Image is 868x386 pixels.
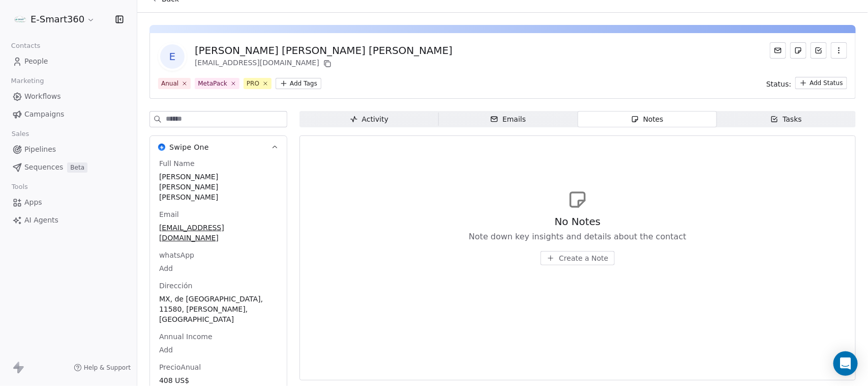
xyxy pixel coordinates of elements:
[195,43,453,58] div: [PERSON_NAME] [PERSON_NAME] [PERSON_NAME]
[67,162,87,173] span: Beta
[833,351,858,376] div: Open Intercom Messenger
[150,136,287,158] button: Swipe OneSwipe One
[559,253,608,263] span: Create a Note
[160,44,185,69] span: E
[195,58,453,70] div: [EMAIL_ADDRESS][DOMAIN_NAME]
[8,53,129,70] a: People
[157,362,203,372] span: PrecioAnual
[161,79,178,88] div: Anual
[8,141,129,158] a: Pipelines
[157,332,215,342] span: Annual Income
[31,13,84,26] span: E-Smart360
[159,223,278,243] span: [EMAIL_ADDRESS][DOMAIN_NAME]
[766,79,791,89] span: Status:
[7,126,34,142] span: Sales
[158,144,165,151] img: Swipe One
[159,345,278,355] span: Add
[24,56,48,67] span: People
[8,159,129,176] a: SequencesBeta
[770,114,802,125] div: Tasks
[247,79,259,88] div: PRO
[159,375,278,385] span: 408 US$
[7,179,32,195] span: Tools
[159,263,278,273] span: Add
[198,79,227,88] div: MetaPack
[12,11,97,28] button: E-Smart360
[8,106,129,123] a: Campaigns
[159,172,278,202] span: [PERSON_NAME] [PERSON_NAME] [PERSON_NAME]
[795,77,847,89] button: Add Status
[14,13,26,25] img: -.png
[24,162,63,173] span: Sequences
[469,231,686,243] span: Note down key insights and details about the contact
[7,73,48,89] span: Marketing
[8,194,129,211] a: Apps
[74,364,131,372] a: Help & Support
[157,158,197,169] span: Full Name
[8,88,129,105] a: Workflows
[24,215,58,226] span: AI Agents
[541,251,614,265] button: Create a Note
[276,78,321,89] button: Add Tags
[350,114,388,125] div: Activity
[8,212,129,229] a: AI Agents
[24,91,61,102] span: Workflows
[24,109,64,120] span: Campaigns
[157,250,196,260] span: whatsApp
[24,197,42,208] span: Apps
[7,38,45,53] span: Contacts
[555,214,601,229] span: No Notes
[24,144,56,155] span: Pipelines
[157,209,181,219] span: Email
[84,364,131,372] span: Help & Support
[169,142,209,152] span: Swipe One
[490,114,526,125] div: Emails
[157,281,194,291] span: Dirección
[159,294,278,324] span: MX, de [GEOGRAPHIC_DATA], 11580, [PERSON_NAME], [GEOGRAPHIC_DATA]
